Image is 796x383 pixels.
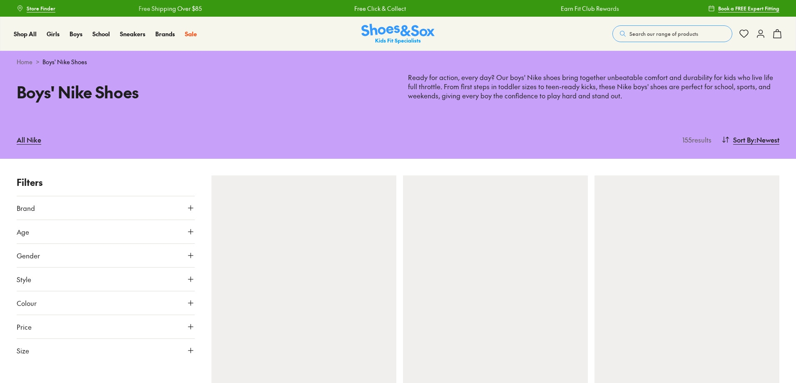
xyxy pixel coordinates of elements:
[92,30,110,38] a: School
[17,196,195,220] button: Brand
[17,58,779,66] div: >
[17,1,55,16] a: Store Finder
[754,135,779,145] span: : Newest
[17,268,195,291] button: Style
[17,80,388,104] h1: Boys' Nike Shoes
[733,135,754,145] span: Sort By
[17,203,35,213] span: Brand
[612,25,732,42] button: Search our range of products
[155,30,175,38] a: Brands
[17,298,37,308] span: Colour
[120,30,145,38] a: Sneakers
[17,130,41,149] a: All Nike
[137,4,200,13] a: Free Shipping Over $85
[629,30,698,38] span: Search our range of products
[185,30,197,38] a: Sale
[352,4,404,13] a: Free Click & Collect
[17,175,195,189] p: Filters
[42,58,87,66] span: Boys' Nike Shoes
[14,30,37,38] a: Shop All
[408,73,779,100] p: Ready for action, every day? Our boys' Nike shoes bring together unbeatable comfort and durabilit...
[361,24,435,44] img: SNS_Logo_Responsive.svg
[17,250,40,260] span: Gender
[17,339,195,362] button: Size
[17,291,195,315] button: Colour
[17,227,29,237] span: Age
[718,5,779,12] span: Book a FREE Expert Fitting
[17,58,32,66] a: Home
[17,315,195,338] button: Price
[559,4,617,13] a: Earn Fit Club Rewards
[17,345,29,355] span: Size
[47,30,60,38] a: Girls
[17,322,32,332] span: Price
[27,5,55,12] span: Store Finder
[361,24,435,44] a: Shoes & Sox
[17,244,195,267] button: Gender
[17,220,195,243] button: Age
[679,135,711,145] p: 155 results
[721,130,779,149] button: Sort By:Newest
[708,1,779,16] a: Book a FREE Expert Fitting
[70,30,82,38] a: Boys
[17,274,31,284] span: Style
